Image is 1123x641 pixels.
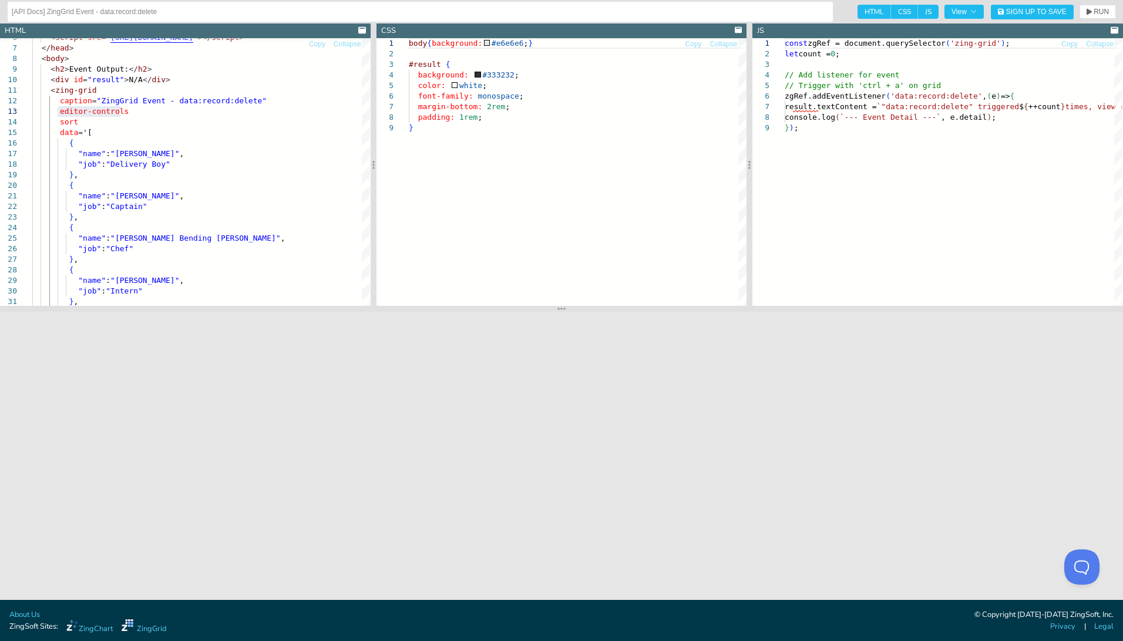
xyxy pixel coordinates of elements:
span: ++count [1028,102,1061,111]
span: div [152,75,166,84]
span: "job" [78,244,101,253]
span: body [46,54,64,63]
span: head [51,43,69,52]
span: font-family: [418,92,473,100]
span: result.textContent = [785,102,877,111]
span: } [409,123,413,132]
span: : [101,286,106,295]
span: "Intern" [106,286,143,295]
span: Collapse [710,41,738,48]
span: 'zing-grid' [950,39,1001,48]
span: ; [523,39,528,48]
span: , [983,92,987,100]
span: count = [799,49,831,58]
span: background: [418,70,468,79]
div: 6 [752,91,769,102]
span: `"data:record:delete" triggered [877,102,1020,111]
div: 8 [752,112,769,123]
span: zgRef.addEventListener [785,92,886,100]
span: console.log [785,113,835,122]
span: Copy [1061,41,1078,48]
span: background: [432,39,482,48]
span: HTML [858,5,891,19]
span: sort [60,117,78,126]
span: ZingSoft Sites: [9,621,58,632]
span: zing-grid [55,86,96,95]
span: , [281,234,285,242]
span: Event Output: [69,65,129,73]
div: 9 [752,123,769,133]
span: | [1084,621,1086,632]
span: { [1010,92,1015,100]
span: div [55,75,69,84]
button: Copy [685,39,702,50]
span: { [69,139,74,147]
div: 2 [752,49,769,59]
span: = [92,96,97,105]
div: checkbox-group [858,5,939,19]
button: Copy [1061,39,1078,50]
div: 3 [752,59,769,70]
span: } [528,39,533,48]
span: < [51,65,55,73]
span: 'data:record:delete' [890,92,983,100]
span: "job" [78,286,101,295]
span: color: [418,81,445,90]
a: Privacy [1050,621,1075,632]
span: } [1061,102,1065,111]
span: , [179,276,184,285]
span: : [106,234,110,242]
span: "name" [78,149,106,158]
span: </ [143,75,152,84]
span: ; [1006,39,1010,48]
span: < [51,75,55,84]
span: = [83,75,88,84]
span: let [785,49,798,58]
span: , [179,149,184,158]
span: ; [515,70,519,79]
span: { [1024,102,1028,111]
span: { [445,60,450,69]
div: 5 [376,80,394,91]
span: } [69,297,74,306]
span: caption [60,96,92,105]
span: "Captain" [106,202,147,211]
span: } [69,170,74,179]
span: , [179,191,184,200]
span: "name" [78,276,106,285]
span: "[PERSON_NAME]" [110,149,179,158]
span: : [106,191,110,200]
span: ) [1001,39,1006,48]
span: </ [129,65,138,73]
span: ; [794,123,799,132]
span: "[PERSON_NAME]" [110,191,179,200]
span: id [73,75,83,84]
span: ( [835,113,840,122]
div: 7 [376,102,394,112]
span: // Trigger with 'ctrl + a' on grid [785,81,941,90]
span: "Chef" [106,244,133,253]
span: ( [946,39,950,48]
span: ; [482,81,487,90]
div: 1 [752,38,769,49]
span: CSS [891,5,918,19]
button: Collapse [333,39,362,50]
span: JS [918,5,939,19]
span: < [51,86,55,95]
span: > [147,65,152,73]
div: CSS [381,25,396,36]
span: => [1001,92,1010,100]
span: ) [996,92,1001,100]
button: Collapse [1085,39,1114,50]
span: } [69,255,74,264]
span: > [69,43,74,52]
span: : [106,149,110,158]
div: 4 [376,70,394,80]
span: ) [789,123,794,132]
span: "ZingGrid Event - data:record:delete" [97,96,267,105]
a: Legal [1094,621,1114,632]
span: { [69,223,74,232]
span: RUN [1094,8,1109,15]
span: "[PERSON_NAME] Bending [PERSON_NAME]" [110,234,281,242]
a: ZingChart [66,619,113,635]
